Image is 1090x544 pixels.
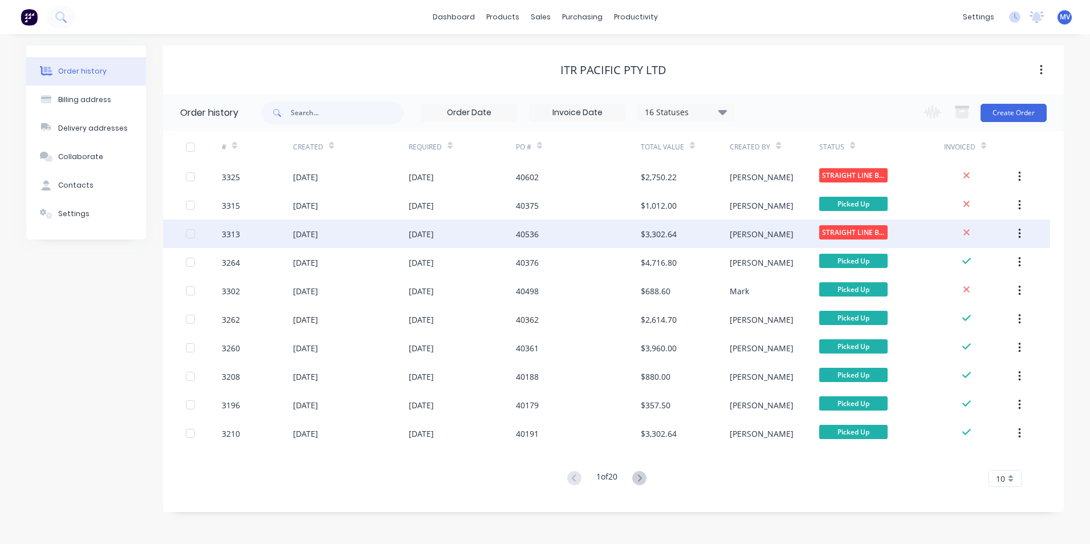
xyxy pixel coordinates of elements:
span: Picked Up [819,197,888,211]
div: Settings [58,209,90,219]
div: Total Value [641,131,730,163]
div: Created [293,142,323,152]
button: Delivery addresses [26,114,146,143]
div: 40191 [516,428,539,440]
div: 40188 [516,371,539,383]
div: $2,750.22 [641,171,677,183]
div: Billing address [58,95,111,105]
div: [DATE] [409,257,434,269]
div: [DATE] [293,371,318,383]
div: $4,716.80 [641,257,677,269]
span: 10 [996,473,1005,485]
button: Collaborate [26,143,146,171]
span: STRAIGHT LINE B... [819,168,888,182]
span: Picked Up [819,339,888,354]
div: settings [957,9,1000,26]
button: Contacts [26,171,146,200]
div: 1 of 20 [596,470,617,487]
span: Picked Up [819,311,888,325]
div: [PERSON_NAME] [730,371,794,383]
img: Factory [21,9,38,26]
div: 3262 [222,314,240,326]
div: $2,614.70 [641,314,677,326]
div: [PERSON_NAME] [730,314,794,326]
div: [DATE] [293,399,318,411]
span: Picked Up [819,396,888,411]
div: Contacts [58,180,93,190]
div: [PERSON_NAME] [730,228,794,240]
button: Billing address [26,86,146,114]
div: [DATE] [293,342,318,354]
div: [PERSON_NAME] [730,399,794,411]
div: Required [409,131,516,163]
div: Collaborate [58,152,103,162]
input: Search... [291,102,404,124]
div: Required [409,142,442,152]
div: purchasing [556,9,608,26]
div: 16 Statuses [638,106,734,119]
div: [DATE] [293,257,318,269]
div: 3210 [222,428,240,440]
a: dashboard [427,9,481,26]
div: [DATE] [409,200,434,212]
div: 40498 [516,285,539,297]
div: 40179 [516,399,539,411]
div: 40536 [516,228,539,240]
div: 40361 [516,342,539,354]
div: 40376 [516,257,539,269]
div: Created [293,131,409,163]
div: # [222,142,226,152]
div: Created By [730,131,819,163]
div: 40362 [516,314,539,326]
div: [DATE] [293,228,318,240]
div: [DATE] [409,171,434,183]
span: Picked Up [819,368,888,382]
div: [DATE] [293,285,318,297]
div: Total Value [641,142,684,152]
button: Order history [26,57,146,86]
div: sales [525,9,556,26]
div: [DATE] [409,342,434,354]
div: ITR Pacific Pty Ltd [560,63,666,77]
div: [DATE] [409,371,434,383]
div: [PERSON_NAME] [730,428,794,440]
div: $880.00 [641,371,670,383]
div: Created By [730,142,770,152]
button: Create Order [981,104,1047,122]
div: # [222,131,293,163]
div: 40375 [516,200,539,212]
div: PO # [516,142,531,152]
div: productivity [608,9,664,26]
div: [DATE] [293,171,318,183]
span: Picked Up [819,425,888,439]
div: [DATE] [293,200,318,212]
div: [DATE] [293,314,318,326]
div: [DATE] [409,285,434,297]
div: [DATE] [409,428,434,440]
div: products [481,9,525,26]
div: $3,960.00 [641,342,677,354]
div: 3264 [222,257,240,269]
div: 40602 [516,171,539,183]
div: 3315 [222,200,240,212]
div: $3,302.64 [641,428,677,440]
div: Delivery addresses [58,123,128,133]
div: 3208 [222,371,240,383]
div: 3325 [222,171,240,183]
div: 3302 [222,285,240,297]
span: MV [1060,12,1070,22]
div: 3260 [222,342,240,354]
div: Mark [730,285,749,297]
div: [PERSON_NAME] [730,257,794,269]
div: Invoiced [944,142,975,152]
input: Order Date [421,104,517,121]
div: Invoiced [944,131,1015,163]
div: [DATE] [409,314,434,326]
div: [PERSON_NAME] [730,200,794,212]
div: 3313 [222,228,240,240]
div: Order history [180,106,238,120]
span: Picked Up [819,282,888,297]
div: $688.60 [641,285,670,297]
input: Invoice Date [530,104,625,121]
div: Order history [58,66,107,76]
